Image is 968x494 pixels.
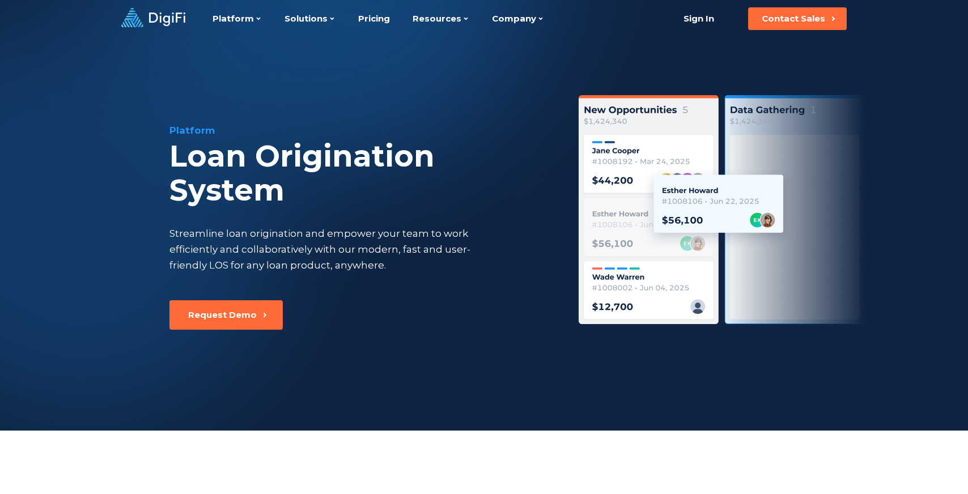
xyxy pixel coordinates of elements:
div: Request Demo [188,309,257,321]
div: Platform [169,123,550,137]
div: Streamline loan origination and empower your team to work efficiently and collaboratively with ou... [169,225,491,273]
button: Request Demo [169,300,283,330]
button: Contact Sales [748,7,847,30]
a: Sign In [669,7,728,30]
div: Loan Origination System [169,139,550,207]
div: Contact Sales [762,13,825,24]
